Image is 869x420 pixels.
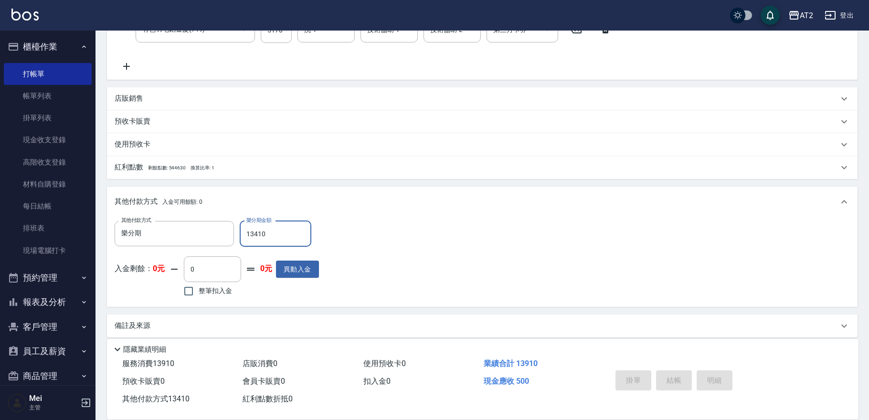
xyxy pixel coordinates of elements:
a: 材料自購登錄 [4,173,92,195]
div: AT2 [800,10,813,21]
a: 現場電腦打卡 [4,240,92,262]
label: 樂分期金額 [246,217,271,224]
div: 店販銷售 [107,87,858,110]
span: 店販消費 0 [243,359,277,368]
h5: Mei [29,394,78,403]
button: 客戶管理 [4,315,92,339]
img: Logo [11,9,39,21]
p: 隱藏業績明細 [123,345,166,355]
p: 備註及來源 [115,321,150,331]
span: 換算比率: 1 [191,165,214,170]
div: 使用預收卡 [107,133,858,156]
p: 預收卡販賣 [115,116,150,126]
span: 剩餘點數: 544630 [148,165,186,170]
p: 店販銷售 [115,94,143,104]
div: 其他付款方式入金可用餘額: 0 [107,187,858,217]
strong: 0元 [260,264,272,274]
span: 服務消費 13910 [122,359,174,368]
span: 扣入金 0 [363,377,391,386]
button: AT2 [784,6,817,25]
button: save [761,6,780,25]
a: 帳單列表 [4,85,92,107]
span: 紅利點數折抵 0 [243,394,293,403]
span: 入金可用餘額: 0 [162,199,203,205]
a: 高階收支登錄 [4,151,92,173]
strong: 0元 [153,264,165,273]
button: 登出 [821,7,858,24]
div: 紅利點數剩餘點數: 544630換算比率: 1 [107,156,858,179]
button: 商品管理 [4,364,92,388]
span: 會員卡販賣 0 [243,377,285,386]
p: 使用預收卡 [115,139,150,149]
p: 其他付款方式 [115,197,202,207]
span: 使用預收卡 0 [363,359,406,368]
p: 入金剩餘： [115,264,165,274]
span: 預收卡販賣 0 [122,377,165,386]
button: 櫃檯作業 [4,34,92,59]
button: 員工及薪資 [4,339,92,364]
button: 報表及分析 [4,290,92,315]
img: Person [8,393,27,412]
a: 排班表 [4,217,92,239]
button: 預約管理 [4,265,92,290]
span: 其他付款方式 13410 [122,394,190,403]
span: 業績合計 13910 [484,359,538,368]
button: 異動入金 [276,261,319,278]
a: 掛單列表 [4,107,92,129]
label: 其他付款方式 [121,217,151,224]
p: 紅利點數 [115,162,214,173]
span: 現金應收 500 [484,377,529,386]
a: 打帳單 [4,63,92,85]
span: 整筆扣入金 [199,286,232,296]
a: 每日結帳 [4,195,92,217]
p: 主管 [29,403,78,412]
a: 現金收支登錄 [4,129,92,151]
div: 預收卡販賣 [107,110,858,133]
div: 備註及來源 [107,315,858,337]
